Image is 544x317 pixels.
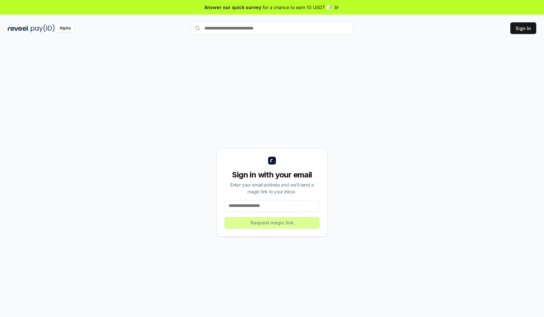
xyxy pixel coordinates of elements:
[510,22,536,34] button: Sign In
[224,181,320,195] div: Enter your email address and we’ll send a magic link to your inbox.
[8,24,29,32] img: reveel_dark
[204,4,261,11] span: Answer our quick survey
[224,170,320,180] div: Sign in with your email
[56,24,74,32] div: Alpha
[263,4,332,11] span: for a chance to earn 10 USDT 📝
[268,157,276,164] img: logo_small
[31,24,55,32] img: pay_id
